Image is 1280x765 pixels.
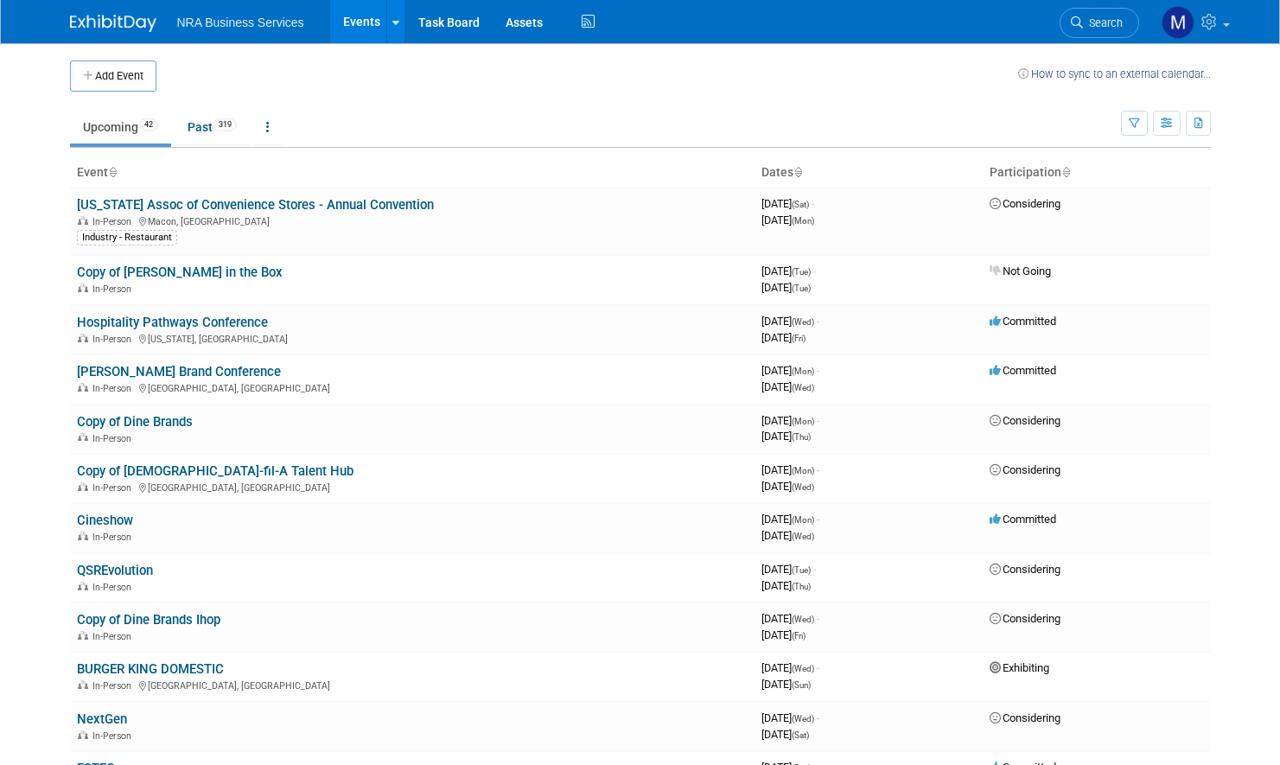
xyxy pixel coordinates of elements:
[990,265,1051,277] span: Not Going
[792,267,811,277] span: (Tue)
[817,414,819,427] span: -
[70,61,156,92] button: Add Event
[92,532,137,543] span: In-Person
[92,482,137,494] span: In-Person
[761,678,811,691] span: [DATE]
[78,532,88,540] img: In-Person Event
[792,615,814,624] span: (Wed)
[793,165,802,179] a: Sort by Start Date
[77,678,748,692] div: [GEOGRAPHIC_DATA], [GEOGRAPHIC_DATA]
[792,680,811,690] span: (Sun)
[761,214,814,226] span: [DATE]
[817,315,819,328] span: -
[78,334,88,342] img: In-Person Event
[792,532,814,541] span: (Wed)
[78,433,88,442] img: In-Person Event
[70,158,755,188] th: Event
[77,513,133,528] a: Cineshow
[761,728,809,741] span: [DATE]
[761,563,816,576] span: [DATE]
[792,482,814,492] span: (Wed)
[92,383,137,394] span: In-Person
[792,284,811,293] span: (Tue)
[77,230,177,245] div: Industry - Restaurant
[761,463,819,476] span: [DATE]
[78,631,88,640] img: In-Person Event
[1060,8,1139,38] a: Search
[92,334,137,345] span: In-Person
[761,281,811,294] span: [DATE]
[77,563,153,578] a: QSREvolution
[817,513,819,526] span: -
[761,197,814,210] span: [DATE]
[92,631,137,642] span: In-Person
[761,315,819,328] span: [DATE]
[792,367,814,376] span: (Mon)
[1018,67,1211,80] a: How to sync to an external calendar...
[761,380,814,393] span: [DATE]
[139,118,158,131] span: 42
[813,563,816,576] span: -
[761,513,819,526] span: [DATE]
[78,582,88,590] img: In-Person Event
[792,432,811,442] span: (Thu)
[761,265,816,277] span: [DATE]
[213,118,237,131] span: 319
[92,216,137,227] span: In-Person
[92,582,137,593] span: In-Person
[792,216,814,226] span: (Mon)
[77,380,748,394] div: [GEOGRAPHIC_DATA], [GEOGRAPHIC_DATA]
[1162,6,1194,39] img: Maggie Braunscheidel
[755,158,983,188] th: Dates
[761,711,819,724] span: [DATE]
[792,383,814,392] span: (Wed)
[792,200,809,209] span: (Sat)
[817,711,819,724] span: -
[792,417,814,426] span: (Mon)
[77,214,748,227] div: Macon, [GEOGRAPHIC_DATA]
[92,680,137,692] span: In-Person
[177,16,304,29] span: NRA Business Services
[761,628,806,641] span: [DATE]
[792,515,814,525] span: (Mon)
[1061,165,1070,179] a: Sort by Participation Type
[77,197,434,213] a: [US_STATE] Assoc of Convenience Stores - Annual Convention
[817,661,819,674] span: -
[817,364,819,377] span: -
[792,582,811,591] span: (Thu)
[77,612,220,628] a: Copy of Dine Brands Ihop
[792,466,814,475] span: (Mon)
[990,612,1060,625] span: Considering
[813,265,816,277] span: -
[77,265,283,280] a: Copy of [PERSON_NAME] in the Box
[990,661,1049,674] span: Exhibiting
[990,364,1056,377] span: Committed
[77,331,748,345] div: [US_STATE], [GEOGRAPHIC_DATA]
[792,664,814,673] span: (Wed)
[77,414,193,430] a: Copy of Dine Brands
[77,463,353,479] a: Copy of [DEMOGRAPHIC_DATA]-fil-A Talent Hub
[92,433,137,444] span: In-Person
[761,430,811,443] span: [DATE]
[92,730,137,742] span: In-Person
[792,714,814,724] span: (Wed)
[817,463,819,476] span: -
[990,563,1060,576] span: Considering
[78,482,88,491] img: In-Person Event
[77,480,748,494] div: [GEOGRAPHIC_DATA], [GEOGRAPHIC_DATA]
[77,711,127,727] a: NextGen
[792,317,814,327] span: (Wed)
[792,334,806,343] span: (Fri)
[761,529,814,542] span: [DATE]
[817,612,819,625] span: -
[983,158,1211,188] th: Participation
[78,730,88,739] img: In-Person Event
[990,414,1060,427] span: Considering
[761,661,819,674] span: [DATE]
[990,513,1056,526] span: Committed
[92,284,137,295] span: In-Person
[761,480,814,493] span: [DATE]
[70,111,171,143] a: Upcoming42
[761,414,819,427] span: [DATE]
[108,165,117,179] a: Sort by Event Name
